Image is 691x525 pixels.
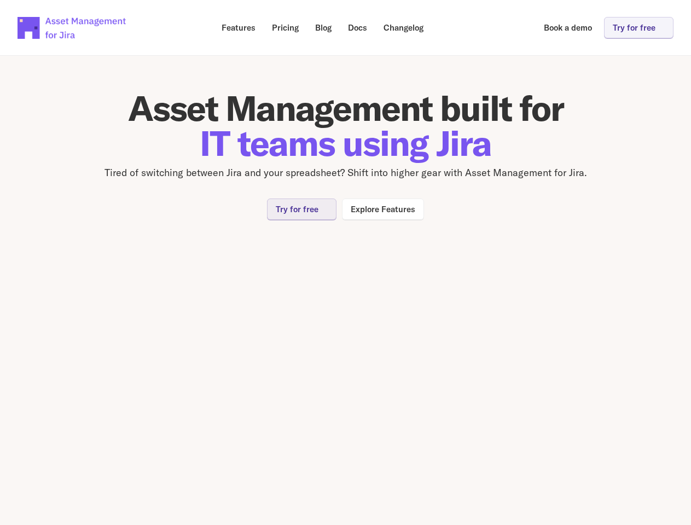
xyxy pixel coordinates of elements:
p: Explore Features [351,205,415,213]
a: Changelog [376,17,431,38]
p: Try for free [613,24,655,32]
p: Pricing [272,24,299,32]
a: Blog [307,17,339,38]
p: Book a demo [544,24,592,32]
a: Explore Features [342,199,424,220]
p: Features [222,24,256,32]
a: Try for free [267,199,336,220]
a: Try for free [604,17,673,38]
p: Docs [348,24,367,32]
a: Pricing [264,17,306,38]
a: Docs [340,17,375,38]
a: Features [214,17,263,38]
p: Tired of switching between Jira and your spreadsheet? Shift into higher gear with Asset Managemen... [35,165,656,181]
span: IT teams using Jira [200,121,491,165]
a: Book a demo [536,17,600,38]
p: Try for free [276,205,318,213]
p: Changelog [384,24,423,32]
p: Blog [315,24,332,32]
h1: Asset Management built for [35,91,656,161]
